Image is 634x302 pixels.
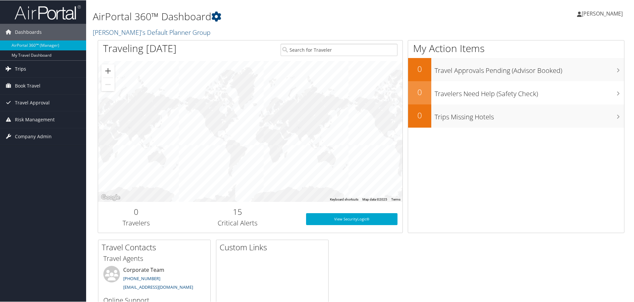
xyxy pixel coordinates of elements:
[103,206,169,217] h2: 0
[15,128,52,145] span: Company Admin
[15,24,42,40] span: Dashboards
[577,3,629,23] a: [PERSON_NAME]
[15,94,50,111] span: Travel Approval
[408,104,624,127] a: 0Trips Missing Hotels
[408,58,624,81] a: 0Travel Approvals Pending (Advisor Booked)
[100,193,122,202] a: Open this area in Google Maps (opens a new window)
[408,63,431,74] h2: 0
[15,111,55,128] span: Risk Management
[15,60,26,77] span: Trips
[179,218,296,227] h3: Critical Alerts
[281,43,397,56] input: Search for Traveler
[101,78,115,91] button: Zoom out
[330,197,358,202] button: Keyboard shortcuts
[435,62,624,75] h3: Travel Approvals Pending (Advisor Booked)
[362,197,387,201] span: Map data ©2025
[15,4,81,20] img: airportal-logo.png
[123,284,193,290] a: [EMAIL_ADDRESS][DOMAIN_NAME]
[306,213,397,225] a: View SecurityLogic®
[408,81,624,104] a: 0Travelers Need Help (Safety Check)
[93,28,212,36] a: [PERSON_NAME]'s Default Planner Group
[15,77,40,94] span: Book Travel
[93,9,450,23] h1: AirPortal 360™ Dashboard
[103,218,169,227] h3: Travelers
[408,109,431,121] h2: 0
[101,64,115,77] button: Zoom in
[408,86,431,97] h2: 0
[408,41,624,55] h1: My Action Items
[103,254,205,263] h3: Travel Agents
[102,241,210,253] h2: Travel Contacts
[179,206,296,217] h2: 15
[103,41,177,55] h1: Traveling [DATE]
[391,197,400,201] a: Terms (opens in new tab)
[100,266,209,293] li: Corporate Team
[123,275,160,281] a: [PHONE_NUMBER]
[100,193,122,202] img: Google
[220,241,328,253] h2: Custom Links
[582,10,623,17] span: [PERSON_NAME]
[435,109,624,121] h3: Trips Missing Hotels
[435,86,624,98] h3: Travelers Need Help (Safety Check)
